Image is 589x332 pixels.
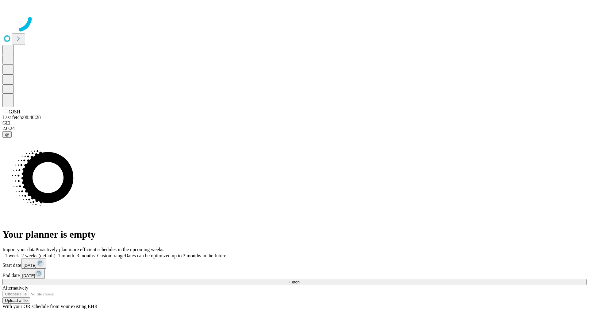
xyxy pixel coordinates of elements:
[77,253,95,258] span: 3 months
[58,253,74,258] span: 1 month
[36,247,164,252] span: Proactively plan more efficient schedules in the upcoming weeks.
[2,297,30,304] button: Upload a file
[125,253,227,258] span: Dates can be optimized up to 3 months in the future.
[2,259,587,269] div: Start date
[2,247,36,252] span: Import your data
[289,280,299,284] span: Fetch
[20,269,45,279] button: [DATE]
[2,131,12,138] button: @
[5,132,9,137] span: @
[2,269,587,279] div: End date
[2,304,98,309] span: With your OR schedule from your existing EHR
[24,263,37,268] span: [DATE]
[21,259,46,269] button: [DATE]
[2,126,587,131] div: 2.0.241
[2,115,41,120] span: Last fetch: 08:40:28
[22,273,35,278] span: [DATE]
[21,253,56,258] span: 2 weeks (default)
[2,285,28,290] span: Alternatively
[2,279,587,285] button: Fetch
[9,109,20,114] span: GJSH
[97,253,125,258] span: Custom range
[5,253,19,258] span: 1 week
[2,120,587,126] div: GEI
[2,229,587,240] h1: Your planner is empty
